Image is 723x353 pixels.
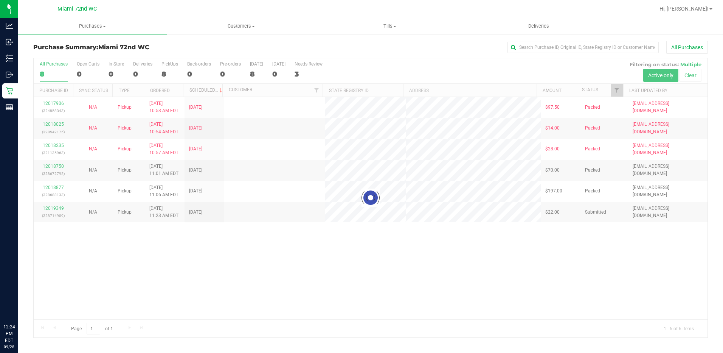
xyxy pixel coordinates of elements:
[8,292,30,315] iframe: Resource center
[518,23,559,30] span: Deliveries
[316,23,464,30] span: Tills
[33,44,258,51] h3: Purchase Summary:
[18,18,167,34] a: Purchases
[464,18,613,34] a: Deliveries
[6,103,13,111] inline-svg: Reports
[3,323,15,344] p: 12:24 PM EDT
[6,71,13,78] inline-svg: Outbound
[659,6,709,12] span: Hi, [PERSON_NAME]!
[167,23,315,30] span: Customers
[6,22,13,30] inline-svg: Analytics
[18,23,167,30] span: Purchases
[316,18,464,34] a: Tills
[6,55,13,62] inline-svg: Inventory
[6,38,13,46] inline-svg: Inbound
[57,6,97,12] span: Miami 72nd WC
[666,41,708,54] button: All Purchases
[507,42,659,53] input: Search Purchase ID, Original ID, State Registry ID or Customer Name...
[98,44,149,51] span: Miami 72nd WC
[6,87,13,95] inline-svg: Retail
[167,18,315,34] a: Customers
[3,344,15,350] p: 09/28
